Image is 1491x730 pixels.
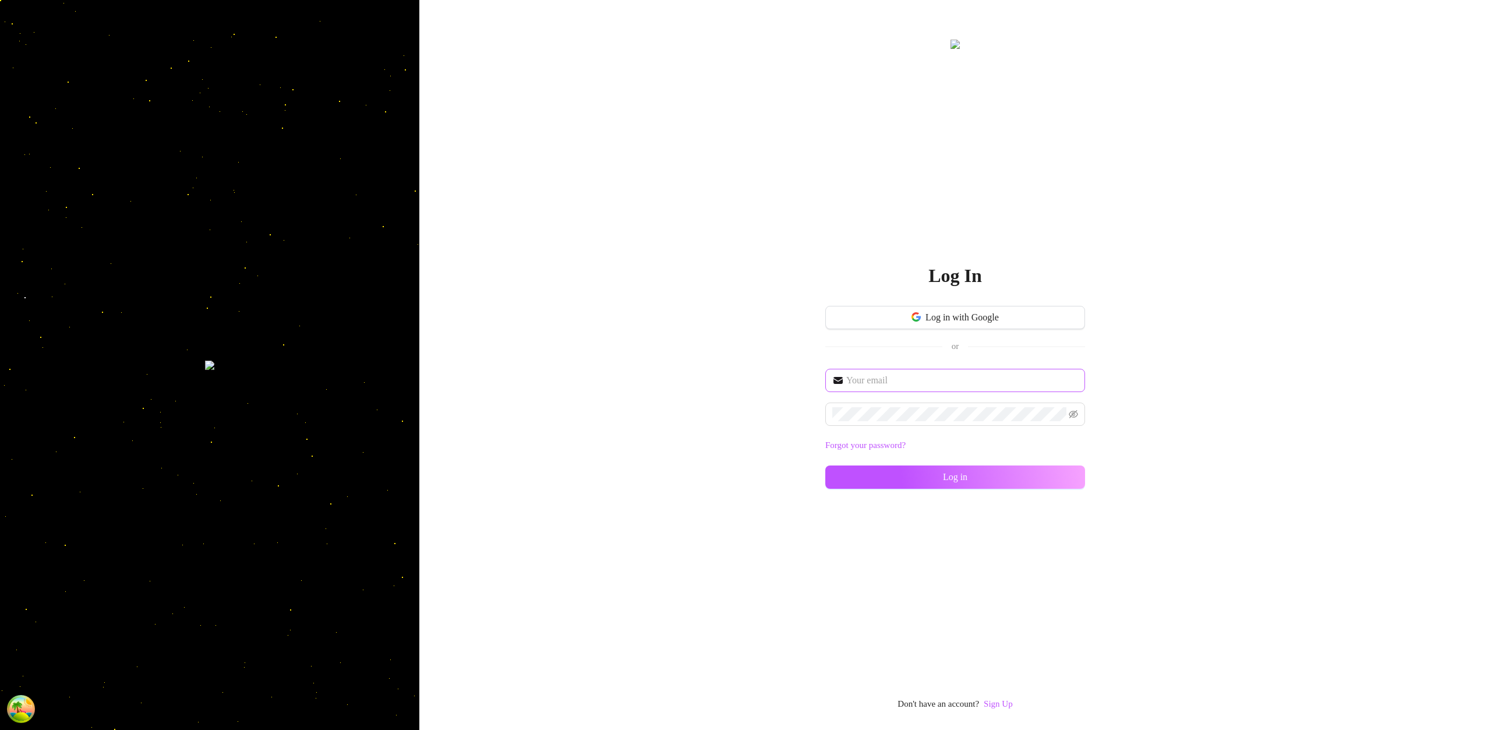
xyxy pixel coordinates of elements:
span: Don't have an account? [898,697,979,711]
button: Log in [825,465,1085,489]
span: or [952,341,959,351]
span: Log in [943,472,967,482]
img: logo.svg [951,40,960,49]
button: Open Tanstack query devtools [9,697,33,721]
a: Sign Up [984,697,1013,711]
img: login-background.png [205,361,214,370]
a: Forgot your password? [825,439,1085,453]
span: Log in with Google [925,312,999,323]
span: eye-invisible [1069,410,1078,419]
h2: Log In [928,264,982,288]
a: Forgot your password? [825,440,906,450]
button: Log in with Google [825,306,1085,329]
input: Your email [846,373,1078,387]
a: Sign Up [984,699,1013,708]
